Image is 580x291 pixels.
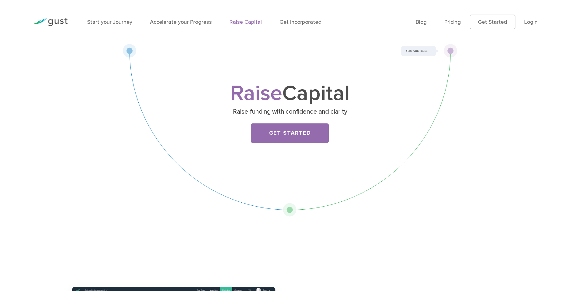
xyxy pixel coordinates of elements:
h1: Capital [169,84,410,103]
a: Get Incorporated [279,19,322,25]
a: Get Started [470,15,515,29]
a: Blog [416,19,427,25]
a: Login [524,19,538,25]
img: Gust Logo [34,18,68,26]
a: Get Started [251,123,329,143]
a: Raise Capital [230,19,262,25]
a: Pricing [444,19,461,25]
span: Raise [230,80,282,106]
a: Start your Journey [87,19,132,25]
a: Accelerate your Progress [150,19,212,25]
p: Raise funding with confidence and clarity [172,108,408,116]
